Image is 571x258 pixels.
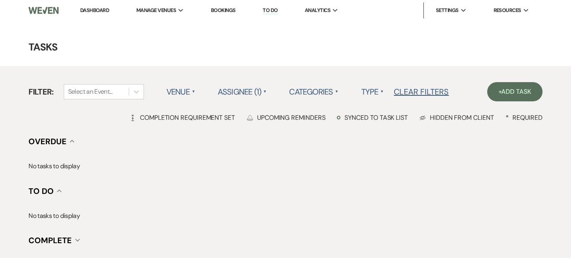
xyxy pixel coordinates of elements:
div: Upcoming Reminders [247,113,326,122]
span: Overdue [28,136,67,147]
a: +Add Task [487,82,543,101]
label: Categories [289,85,338,99]
span: To Do [28,186,54,196]
button: Overdue [28,137,75,145]
span: Complete [28,235,72,246]
div: Select an Event... [68,87,112,97]
span: Add Task [501,87,531,96]
div: Synced to task list [337,113,407,122]
span: ▲ [263,89,267,95]
span: ▲ [192,89,195,95]
a: Dashboard [80,7,109,14]
p: No tasks to display [28,211,543,221]
label: Assignee (1) [218,85,267,99]
label: Type [361,85,384,99]
span: Resources [494,6,521,14]
p: No tasks to display [28,161,543,171]
div: Required [506,113,543,122]
span: ▲ [335,89,338,95]
div: Hidden from Client [419,113,494,122]
button: Clear Filters [394,88,449,96]
img: Weven Logo [28,2,59,19]
span: ▲ [381,89,384,95]
button: To Do [28,187,62,195]
label: Venue [166,85,195,99]
span: Analytics [305,6,330,14]
span: Filter: [28,86,54,98]
a: Bookings [211,7,236,14]
div: Completion Requirement Set [130,113,235,122]
button: Complete [28,236,80,244]
a: To Do [263,7,277,14]
span: Manage Venues [136,6,176,14]
span: Settings [436,6,459,14]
